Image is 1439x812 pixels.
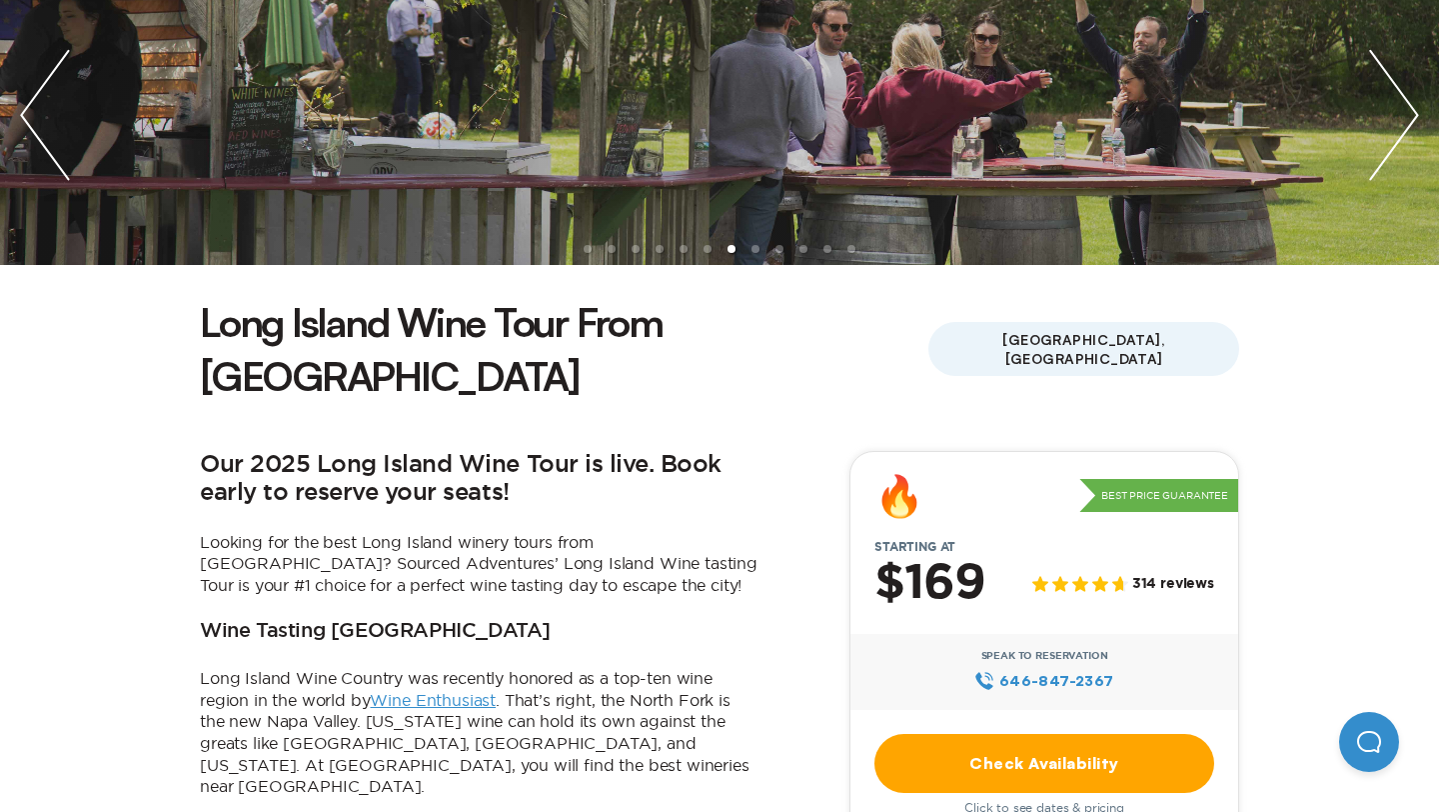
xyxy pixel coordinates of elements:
div: 🔥 [874,476,924,516]
li: slide item 4 [656,245,664,253]
li: slide item 6 [704,245,712,253]
h2: Our 2025 Long Island Wine Tour is live. Book early to reserve your seats! [200,451,759,508]
a: Check Availability [874,734,1214,793]
li: slide item 5 [680,245,688,253]
p: Best Price Guarantee [1079,479,1238,513]
p: Long Island Wine Country was recently honored as a top-ten wine region in the world by . That’s r... [200,668,759,798]
li: slide item 10 [799,245,807,253]
span: 314 reviews [1132,576,1214,593]
a: Wine Enthusiast [370,691,496,709]
span: 646‍-847‍-2367 [999,670,1114,692]
li: slide item 1 [584,245,592,253]
h2: $169 [874,558,985,610]
li: slide item 2 [608,245,616,253]
a: 646‍-847‍-2367 [974,670,1113,692]
li: slide item 7 [727,245,735,253]
iframe: Help Scout Beacon - Open [1339,712,1399,772]
li: slide item 8 [751,245,759,253]
span: Starting at [850,540,979,554]
h3: Wine Tasting [GEOGRAPHIC_DATA] [200,620,551,644]
li: slide item 9 [775,245,783,253]
li: slide item 11 [823,245,831,253]
span: Speak to Reservation [981,650,1108,662]
li: slide item 3 [632,245,640,253]
h1: Long Island Wine Tour From [GEOGRAPHIC_DATA] [200,295,928,403]
span: [GEOGRAPHIC_DATA], [GEOGRAPHIC_DATA] [928,322,1239,376]
p: Looking for the best Long Island winery tours from [GEOGRAPHIC_DATA]? Sourced Adventures’ Long Is... [200,532,759,597]
li: slide item 12 [847,245,855,253]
